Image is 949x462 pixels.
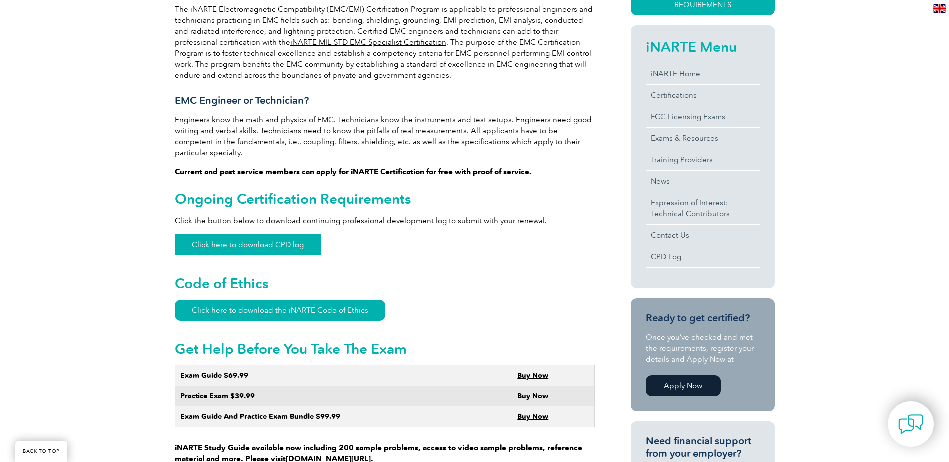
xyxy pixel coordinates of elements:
[646,171,760,192] a: News
[646,192,760,224] a: Expression of Interest:Technical Contributors
[646,106,760,127] a: FCC Licensing Exams
[646,63,760,84] a: iNARTE Home
[517,392,548,400] a: Buy Now
[898,412,923,437] img: contact-chat.png
[180,371,248,380] strong: Exam Guide $69.99
[933,4,946,13] img: en
[175,167,532,176] strong: Current and past service members can apply for iNARTE Certification for free with proof of service.
[646,149,760,170] a: Training Providers
[175,275,595,291] h2: Code of Ethics
[646,312,760,324] h3: Ready to get certified?
[175,94,595,107] h3: EMC Engineer or Technician?
[180,392,255,400] strong: Practice Exam $39.99
[646,39,760,55] h2: iNARTE Menu
[175,114,595,158] p: Engineers know the math and physics of EMC. Technicians know the instruments and test setups. Eng...
[646,435,760,460] h3: Need financial support from your employer?
[646,85,760,106] a: Certifications
[646,332,760,365] p: Once you’ve checked and met the requirements, register your details and Apply Now at
[646,375,721,396] a: Apply Now
[175,191,595,207] h2: Ongoing Certification Requirements
[175,300,385,321] a: Click here to download the iNARTE Code of Ethics
[15,441,67,462] a: BACK TO TOP
[180,412,340,421] strong: Exam Guide And Practice Exam Bundle $99.99
[517,371,548,380] a: Buy Now
[646,246,760,267] a: CPD Log
[290,38,446,47] a: iNARTE MIL-STD EMC Specialist Certification
[517,412,548,421] a: Buy Now
[646,225,760,246] a: Contact Us
[175,341,595,357] h2: Get Help Before You Take The Exam
[175,4,595,81] p: The iNARTE Electromagnetic Compatibility (EMC/EMI) Certification Program is applicable to profess...
[646,128,760,149] a: Exams & Resources
[175,215,595,226] p: Click the button below to download continuing professional development log to submit with your re...
[175,234,321,255] a: Click here to download CPD log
